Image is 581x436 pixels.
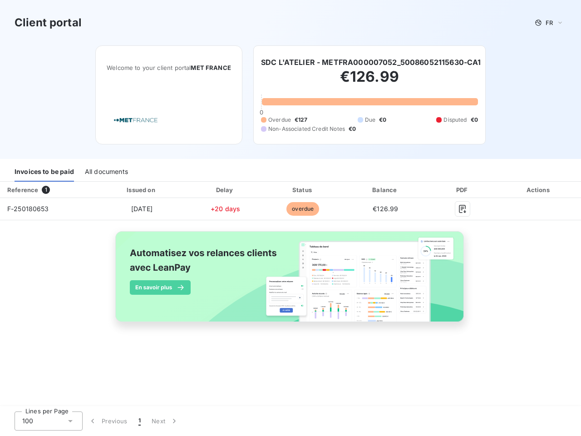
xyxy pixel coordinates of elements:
[85,163,128,182] div: All documents
[265,185,340,194] div: Status
[379,116,386,124] span: €0
[42,186,50,194] span: 1
[146,411,184,431] button: Next
[83,411,133,431] button: Previous
[191,64,231,71] span: MET FRANCE
[7,205,49,213] span: F-250180653
[22,416,33,426] span: 100
[373,205,398,213] span: €126.99
[107,226,474,337] img: banner
[7,186,38,193] div: Reference
[286,202,319,216] span: overdue
[345,185,427,194] div: Balance
[546,19,553,26] span: FR
[471,116,478,124] span: €0
[189,185,261,194] div: Delay
[430,185,495,194] div: PDF
[268,116,291,124] span: Overdue
[349,125,356,133] span: €0
[133,411,146,431] button: 1
[107,64,231,71] span: Welcome to your client portal
[260,109,263,116] span: 0
[443,116,467,124] span: Disputed
[98,185,186,194] div: Issued on
[498,185,579,194] div: Actions
[15,163,74,182] div: Invoices to be paid
[211,205,240,213] span: +20 days
[365,116,375,124] span: Due
[261,57,481,68] h6: SDC L'ATELIER - METFRA000007052_50086052115630-CA1
[131,205,153,213] span: [DATE]
[261,68,478,95] h2: €126.99
[268,125,345,133] span: Non-Associated Credit Notes
[107,107,165,133] img: Company logo
[15,15,82,31] h3: Client portal
[295,116,308,124] span: €127
[138,416,141,426] span: 1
